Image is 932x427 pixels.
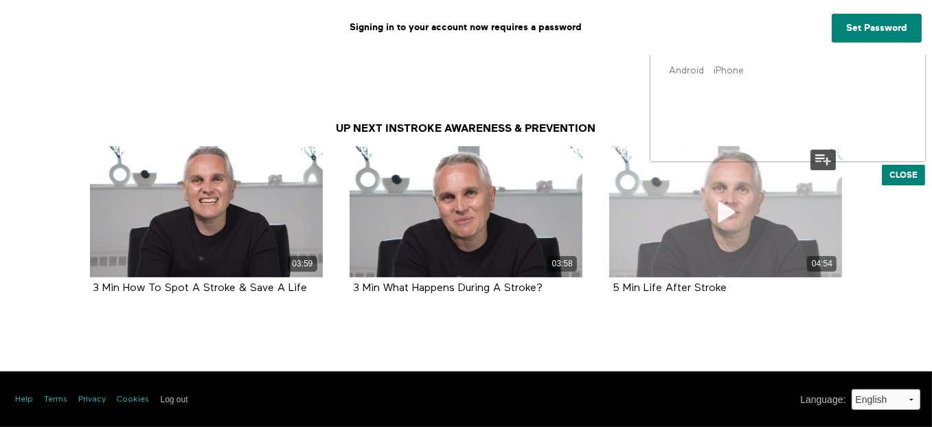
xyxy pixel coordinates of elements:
a: Terms [45,394,68,406]
h3: Up Next in [82,122,851,136]
a: Privacy [79,394,106,406]
strong: 3 Min What Happens During A Stroke? [353,283,543,294]
a: Stroke Awareness & Prevention [398,122,596,135]
div: 03:59 [288,256,317,272]
a: 3 Min How To Spot A Stroke & Save A Life 03:59 [90,146,323,277]
div: 04:54 [807,256,837,272]
a: Cookies [117,394,150,406]
a: 3 Min What Happens During A Stroke? [353,283,543,293]
strong: 5 Min Life After Stroke [613,283,727,294]
a: 3 Min What Happens During A Stroke? 03:58 [350,146,582,277]
a: Set Password [832,14,922,43]
a: 5 Min Life After Stroke [613,283,727,293]
a: Help [16,394,34,406]
input: Log out [161,395,188,404]
label: Language : [800,393,845,407]
strong: 3 Min How To Spot A Stroke & Save A Life [93,283,308,294]
a: 5 Min Life After Stroke 04:54 [609,146,842,277]
p: Signing in to your account now requires a password [10,10,922,45]
a: 3 Min How To Spot A Stroke & Save A Life [93,283,308,293]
